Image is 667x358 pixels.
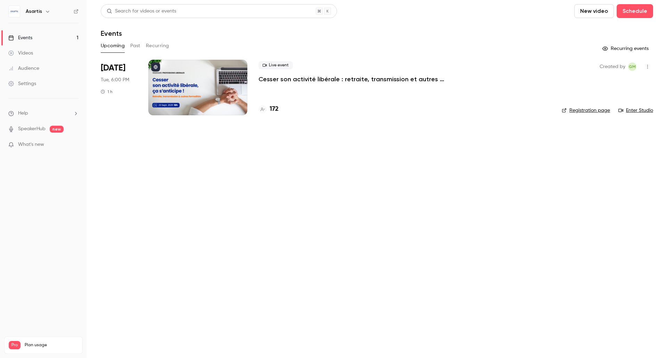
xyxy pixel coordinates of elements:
[70,142,79,148] iframe: Noticeable Trigger
[629,63,636,71] span: GM
[107,8,176,15] div: Search for videos or events
[618,107,653,114] a: Enter Studio
[18,110,28,117] span: Help
[25,342,78,348] span: Plan usage
[258,105,279,114] a: 172
[8,110,79,117] li: help-dropdown-opener
[574,4,614,18] button: New video
[101,60,137,115] div: Sep 23 Tue, 6:00 PM (Europe/Paris)
[101,29,122,38] h1: Events
[130,40,140,51] button: Past
[8,80,36,87] div: Settings
[258,75,467,83] a: Cesser son activité libérale : retraite, transmission et autres formalités... ça s'anticipe !
[18,141,44,148] span: What's new
[8,50,33,57] div: Videos
[101,76,129,83] span: Tue, 6:00 PM
[101,63,125,74] span: [DATE]
[8,65,39,72] div: Audience
[562,107,610,114] a: Registration page
[101,40,125,51] button: Upcoming
[258,61,293,69] span: Live event
[270,105,279,114] h4: 172
[18,125,46,133] a: SpeakerHub
[600,63,625,71] span: Created by
[628,63,636,71] span: Guillaume Mariteau
[599,43,653,54] button: Recurring events
[9,6,20,17] img: Asartis
[26,8,42,15] h6: Asartis
[50,126,64,133] span: new
[101,89,113,94] div: 1 h
[617,4,653,18] button: Schedule
[8,34,32,41] div: Events
[9,341,20,349] span: Pro
[146,40,169,51] button: Recurring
